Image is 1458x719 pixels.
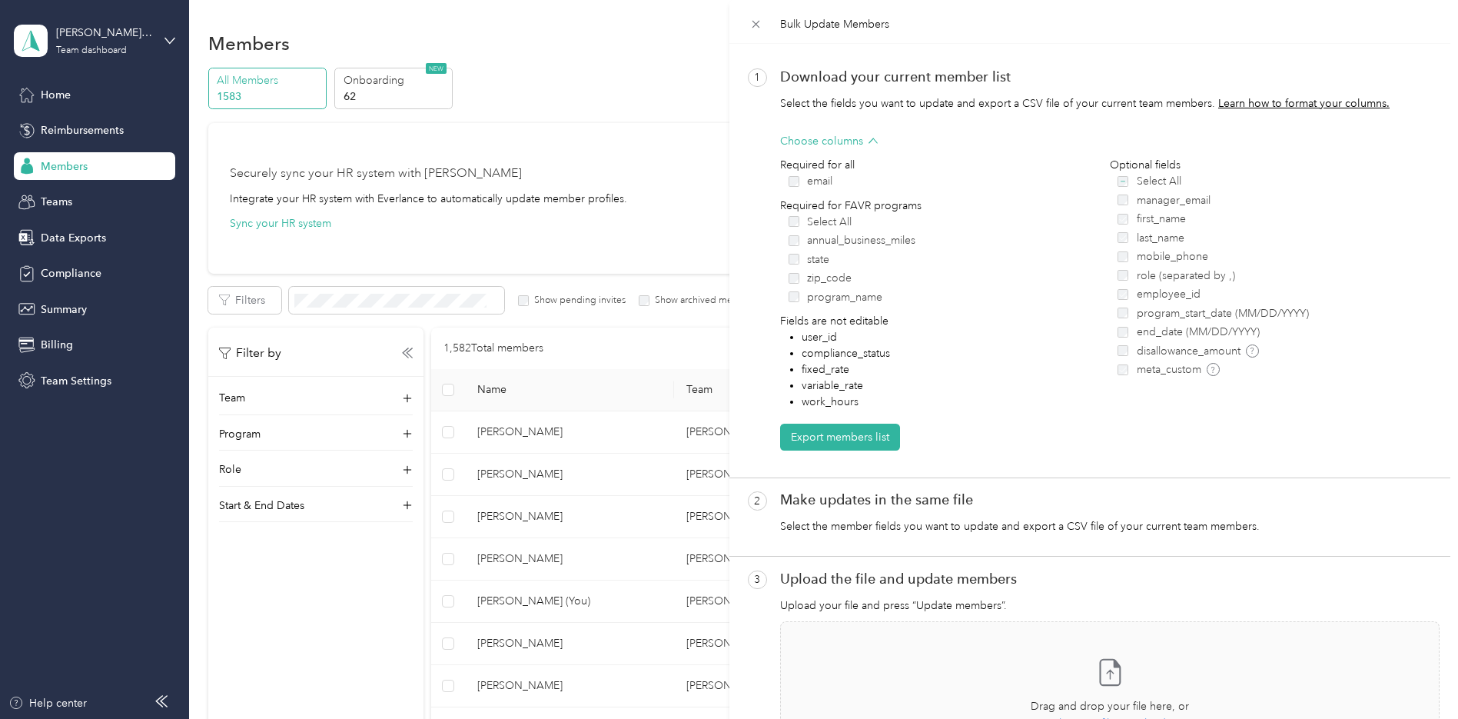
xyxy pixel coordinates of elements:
span: zip_code [807,270,852,286]
p: Upload the file and update members [780,571,1440,587]
p: Download your current member list [780,68,1440,85]
p: Required for all [780,157,1110,173]
span: employee_id [1137,286,1201,302]
li: fixed_rate [802,361,1110,378]
p: 3 [748,571,767,590]
input: program_name [789,291,799,302]
p: Fields are not editable [780,313,1110,329]
input: meta_custom [1118,364,1128,375]
input: role (separated by ,) [1118,270,1128,281]
span: role (separated by ,) [1137,268,1235,284]
span: annual_business_miles [807,232,915,248]
input: annual_business_miles [789,235,799,246]
span: program_name [807,289,882,305]
input: first_name [1118,214,1128,225]
span: email [807,173,832,189]
input: last_name [1118,232,1128,243]
p: Optional fields [1110,157,1440,173]
li: work_hours [802,394,1110,410]
p: Select the member fields you want to update and export a CSV file of your current team members. [780,518,1440,534]
p: 2 [748,491,767,511]
input: mobile_phone [1118,251,1128,262]
input: Select All [1118,176,1128,187]
span: end_date (MM/DD/YYYY) [1137,324,1260,340]
span: program_start_date (MM/DD/YYYY) [1137,305,1309,321]
span: last_name [1137,230,1184,246]
input: end_date (MM/DD/YYYY) [1118,327,1128,338]
p: Make updates in the same file [780,491,1440,508]
input: disallowance_amount [1118,345,1128,356]
button: Export members list [780,424,900,451]
input: Select All [789,216,799,227]
div: Select the fields you want to update and export a CSV file of your current team members. [780,95,1440,112]
input: program_start_date (MM/DD/YYYY) [1118,308,1128,318]
iframe: Everlance-gr Chat Button Frame [1372,633,1458,719]
li: user_id [802,329,1110,345]
span: meta_custom [1137,361,1201,378]
p: Choose columns [780,133,863,149]
input: zip_code [789,273,799,284]
button: Learn how to format your columns. [1218,95,1390,112]
span: Select All [1137,173,1181,189]
input: state [789,254,799,265]
span: Drag and drop your file here, or [1031,700,1189,713]
span: manager_email [1137,192,1211,208]
p: 1 [748,68,767,88]
p: Upload your file and press “Update members”. [780,598,1440,614]
p: Required for FAVR programs [780,198,1110,214]
span: disallowance_amount [1137,343,1240,359]
input: manager_email [1118,195,1128,205]
span: state [807,251,829,268]
li: variable_rate [802,378,1110,394]
input: employee_id [1118,289,1128,300]
span: Select All [807,214,852,230]
span: first_name [1137,211,1186,227]
span: mobile_phone [1137,248,1208,265]
li: compliance_status [802,345,1110,361]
